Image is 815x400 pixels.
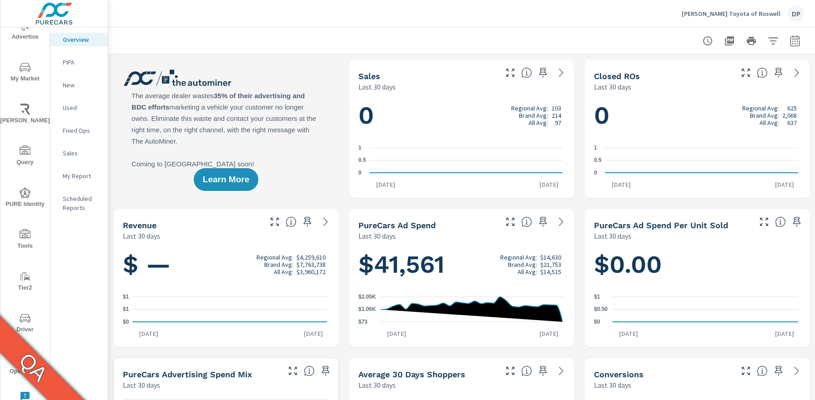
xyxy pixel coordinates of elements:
[123,306,129,313] text: $1
[750,112,779,119] p: Brand Avg:
[739,65,753,80] button: Make Fullscreen
[682,10,780,18] p: [PERSON_NAME] Toyota of Roswell
[554,65,568,80] a: See more details in report
[594,100,800,131] h1: 0
[594,145,597,151] text: 1
[790,364,804,378] a: See more details in report
[286,216,297,227] span: Total sales revenue over the selected date range. [Source: This data is sourced from the dealer’s...
[764,32,782,50] button: Apply Filters
[788,5,804,22] div: DP
[63,35,101,44] p: Overview
[521,216,532,227] span: Total cost of media for all PureCars channels for the selected dealership group over the selected...
[508,261,537,268] p: Brand Avg:
[3,62,47,84] span: My Market
[787,119,797,126] p: 637
[500,254,537,261] p: Regional Avg:
[297,268,326,275] p: $3,960,172
[554,364,568,378] a: See more details in report
[358,370,465,379] h5: Average 30 Days Shoppers
[370,180,402,189] p: [DATE]
[511,105,548,112] p: Regional Avg:
[257,254,293,261] p: Regional Avg:
[790,65,804,80] a: See more details in report
[63,80,101,90] p: New
[594,157,602,164] text: 0.5
[552,105,561,112] p: 103
[3,229,47,251] span: Tools
[63,171,101,180] p: My Report
[358,306,376,313] text: $1.06K
[63,149,101,158] p: Sales
[50,101,108,115] div: Used
[194,168,258,191] button: Learn More
[286,364,300,378] button: Make Fullscreen
[358,145,362,151] text: 1
[552,112,561,119] p: 214
[358,230,396,241] p: Last 30 days
[3,104,47,126] span: [PERSON_NAME]
[358,294,376,300] text: $2.05K
[521,365,532,376] span: A rolling 30 day total of daily Shoppers on the dealership website, averaged over the selected da...
[786,32,804,50] button: Select Date Range
[203,175,249,184] span: Learn More
[381,329,413,338] p: [DATE]
[594,370,644,379] h5: Conversions
[264,261,293,268] p: Brand Avg:
[50,78,108,92] div: New
[782,112,797,119] p: 2,068
[554,215,568,229] a: See more details in report
[318,364,333,378] span: Save this to your personalized report
[533,180,565,189] p: [DATE]
[605,180,637,189] p: [DATE]
[63,103,101,112] p: Used
[304,365,315,376] span: This table looks at how you compare to the amount of budget you spend per channel as opposed to y...
[613,329,644,338] p: [DATE]
[790,215,804,229] span: Save this to your personalized report
[594,306,608,313] text: $0.50
[760,119,779,126] p: All Avg:
[739,364,753,378] button: Make Fullscreen
[503,215,518,229] button: Make Fullscreen
[50,33,108,46] div: Overview
[594,294,600,300] text: $1
[358,220,436,230] h5: PureCars Ad Spend
[50,169,108,183] div: My Report
[528,119,548,126] p: All Avg:
[358,71,380,81] h5: Sales
[358,157,366,164] text: 0.5
[536,65,550,80] span: Save this to your personalized report
[771,364,786,378] span: Save this to your personalized report
[519,112,548,119] p: Brand Avg:
[720,32,739,50] button: "Export Report to PDF"
[297,329,329,338] p: [DATE]
[757,67,768,78] span: Number of Repair Orders Closed by the selected dealership group over the selected time range. [So...
[3,145,47,168] span: Query
[769,180,800,189] p: [DATE]
[757,215,771,229] button: Make Fullscreen
[63,194,101,212] p: Scheduled Reports
[771,65,786,80] span: Save this to your personalized report
[358,100,565,131] h1: 0
[358,380,396,390] p: Last 30 days
[123,380,160,390] p: Last 30 days
[50,55,108,69] div: PIPA
[594,170,597,176] text: 0
[594,71,640,81] h5: Closed ROs
[742,32,760,50] button: Print Report
[536,364,550,378] span: Save this to your personalized report
[555,119,561,126] p: 97
[358,319,367,325] text: $73
[63,126,101,135] p: Fixed Ops
[358,81,396,92] p: Last 30 days
[297,261,326,268] p: $7,763,738
[267,215,282,229] button: Make Fullscreen
[123,249,329,280] h1: $ —
[123,370,252,379] h5: PureCars Advertising Spend Mix
[742,105,779,112] p: Regional Avg:
[123,230,160,241] p: Last 30 days
[3,187,47,210] span: PURE Identity
[297,254,326,261] p: $4,259,610
[3,271,47,293] span: Tier2
[594,230,631,241] p: Last 30 days
[3,20,47,42] span: Advertise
